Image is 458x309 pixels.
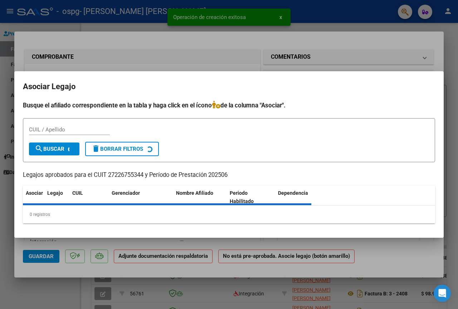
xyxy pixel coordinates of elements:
datatable-header-cell: Legajo [44,185,69,209]
button: Buscar [29,143,79,155]
span: Asociar [26,190,43,196]
h4: Busque el afiliado correspondiente en la tabla y haga click en el ícono de la columna "Asociar". [23,101,435,110]
datatable-header-cell: Nombre Afiliado [173,185,227,209]
datatable-header-cell: Periodo Habilitado [227,185,275,209]
span: Legajo [47,190,63,196]
span: Periodo Habilitado [230,190,254,204]
datatable-header-cell: Gerenciador [109,185,173,209]
span: Borrar Filtros [92,146,143,152]
span: Gerenciador [112,190,140,196]
h2: Asociar Legajo [23,80,435,93]
p: Legajos aprobados para el CUIT 27226755344 y Período de Prestación 202506 [23,171,435,180]
datatable-header-cell: CUIL [69,185,109,209]
span: Buscar [35,146,64,152]
span: CUIL [72,190,83,196]
datatable-header-cell: Dependencia [275,185,329,209]
span: Nombre Afiliado [176,190,213,196]
datatable-header-cell: Asociar [23,185,44,209]
span: Dependencia [278,190,308,196]
div: 0 registros [23,206,435,223]
mat-icon: search [35,144,43,153]
mat-icon: delete [92,144,100,153]
div: Open Intercom Messenger [434,285,451,302]
button: Borrar Filtros [85,142,159,156]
